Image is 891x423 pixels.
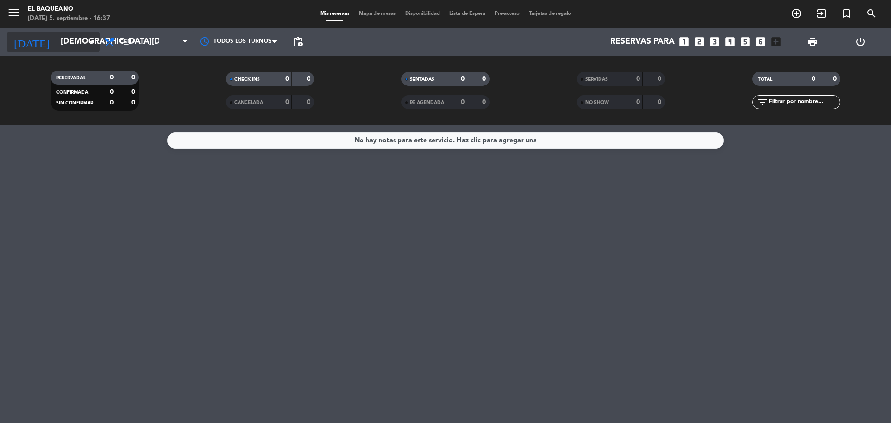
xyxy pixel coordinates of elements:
strong: 0 [812,76,815,82]
i: exit_to_app [816,8,827,19]
i: add_box [770,36,782,48]
i: looks_5 [739,36,751,48]
span: print [807,36,818,47]
div: No hay notas para este servicio. Haz clic para agregar una [355,135,537,146]
span: CONFIRMADA [56,90,88,95]
strong: 0 [658,99,663,105]
strong: 0 [110,74,114,81]
i: add_circle_outline [791,8,802,19]
strong: 0 [461,99,465,105]
strong: 0 [285,99,289,105]
span: Disponibilidad [400,11,445,16]
span: RE AGENDADA [410,100,444,105]
i: power_settings_new [855,36,866,47]
strong: 0 [636,99,640,105]
span: Lista de Espera [445,11,490,16]
i: search [866,8,877,19]
span: Cena [120,39,136,45]
i: filter_list [757,97,768,108]
i: [DATE] [7,32,56,52]
i: turned_in_not [841,8,852,19]
strong: 0 [833,76,839,82]
span: Mis reservas [316,11,354,16]
span: TOTAL [758,77,772,82]
span: SENTADAS [410,77,434,82]
div: [DATE] 5. septiembre - 16:37 [28,14,110,23]
span: SERVIDAS [585,77,608,82]
strong: 0 [307,99,312,105]
strong: 0 [482,99,488,105]
span: CHECK INS [234,77,260,82]
strong: 0 [636,76,640,82]
i: looks_3 [709,36,721,48]
strong: 0 [461,76,465,82]
span: RESERVADAS [56,76,86,80]
i: looks_4 [724,36,736,48]
i: looks_6 [755,36,767,48]
div: El Baqueano [28,5,110,14]
span: NO SHOW [585,100,609,105]
strong: 0 [110,99,114,106]
span: CANCELADA [234,100,263,105]
span: Mapa de mesas [354,11,400,16]
strong: 0 [482,76,488,82]
strong: 0 [131,99,137,106]
strong: 0 [110,89,114,95]
span: Reserva especial [834,6,859,21]
span: BUSCAR [859,6,884,21]
strong: 0 [285,76,289,82]
i: looks_one [678,36,690,48]
strong: 0 [658,76,663,82]
span: Tarjetas de regalo [524,11,576,16]
span: Pre-acceso [490,11,524,16]
span: pending_actions [292,36,303,47]
span: Reservas para [610,37,675,46]
i: menu [7,6,21,20]
span: WALK IN [809,6,834,21]
input: Filtrar por nombre... [768,97,840,107]
span: RESERVAR MESA [784,6,809,21]
strong: 0 [307,76,312,82]
i: arrow_drop_down [86,36,97,47]
div: LOG OUT [836,28,884,56]
span: SIN CONFIRMAR [56,101,93,105]
strong: 0 [131,74,137,81]
i: looks_two [693,36,705,48]
strong: 0 [131,89,137,95]
button: menu [7,6,21,23]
